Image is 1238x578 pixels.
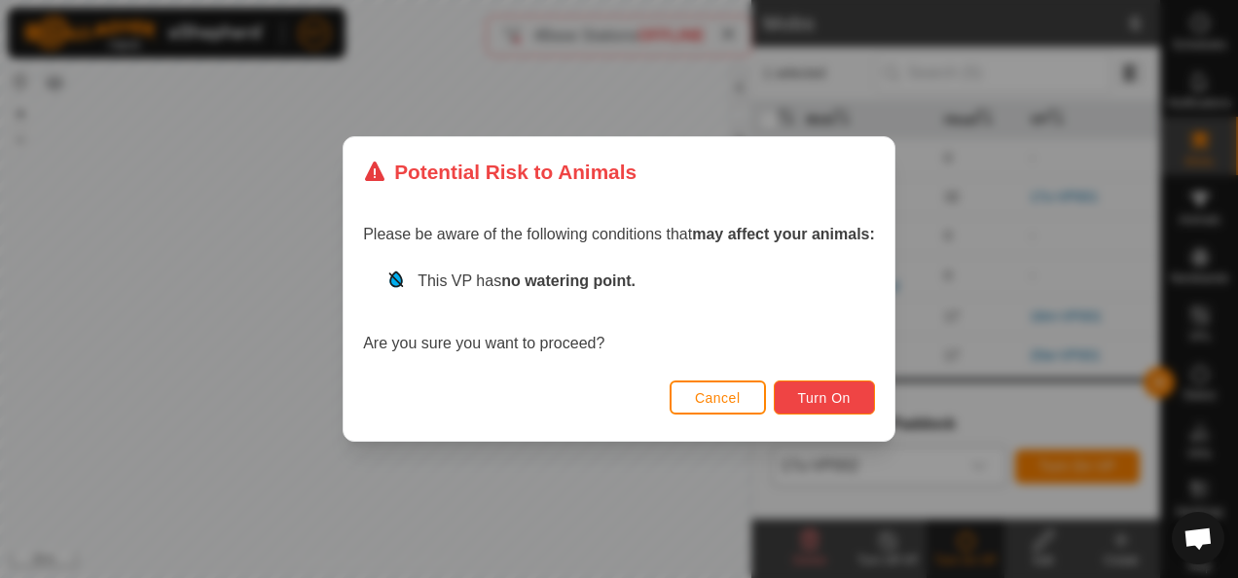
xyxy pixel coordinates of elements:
[363,270,875,355] div: Are you sure you want to proceed?
[363,226,875,242] span: Please be aware of the following conditions that
[1172,512,1224,564] div: Open chat
[418,272,636,289] span: This VP has
[798,390,851,406] span: Turn On
[774,380,875,415] button: Turn On
[363,157,637,187] div: Potential Risk to Animals
[501,272,636,289] strong: no watering point.
[670,380,766,415] button: Cancel
[692,226,875,242] strong: may affect your animals:
[695,390,741,406] span: Cancel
